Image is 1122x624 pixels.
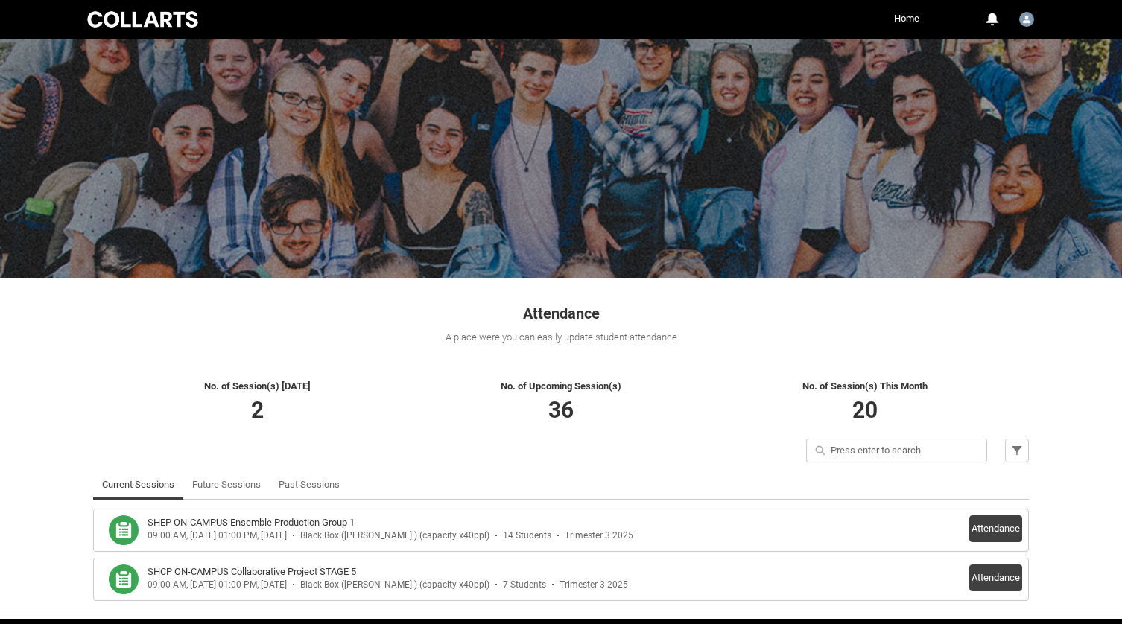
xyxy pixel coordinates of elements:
a: Current Sessions [102,470,174,500]
div: 14 Students [503,530,551,541]
span: 2 [251,397,264,423]
span: 20 [852,397,878,423]
div: A place were you can easily update student attendance [93,330,1029,345]
span: No. of Upcoming Session(s) [501,381,621,392]
span: Attendance [523,305,600,322]
a: Home [890,7,923,30]
h3: SHCP ON-CAMPUS Collaborative Project STAGE 5 [148,564,356,579]
img: Emma.Valente [1019,12,1034,27]
button: Attendance [969,515,1022,542]
input: Press enter to search [806,439,987,462]
li: Past Sessions [270,470,349,500]
button: User Profile Emma.Valente [1015,6,1038,30]
div: 7 Students [503,579,546,590]
li: Future Sessions [183,470,270,500]
span: No. of Session(s) [DATE] [204,381,311,392]
h3: SHEP ON-CAMPUS Ensemble Production Group 1 [148,515,355,530]
div: Black Box ([PERSON_NAME].) (capacity x40ppl) [300,579,489,590]
button: Attendance [969,564,1022,591]
div: 09:00 AM, [DATE] 01:00 PM, [DATE] [148,579,287,590]
div: 09:00 AM, [DATE] 01:00 PM, [DATE] [148,530,287,541]
span: 36 [548,397,574,423]
li: Current Sessions [93,470,183,500]
a: Future Sessions [192,470,261,500]
a: Past Sessions [279,470,340,500]
span: No. of Session(s) This Month [802,381,928,392]
div: Black Box ([PERSON_NAME].) (capacity x40ppl) [300,530,489,541]
div: Trimester 3 2025 [565,530,633,541]
div: Trimester 3 2025 [560,579,628,590]
button: Filter [1005,439,1029,462]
